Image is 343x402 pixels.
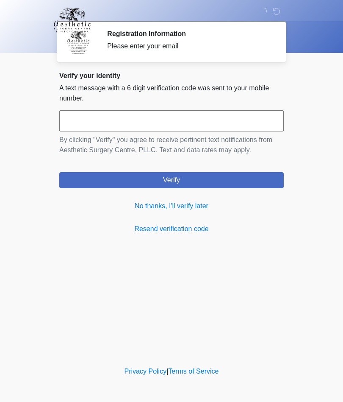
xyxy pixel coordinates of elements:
[51,6,94,33] img: Aesthetic Surgery Centre, PLLC Logo
[59,72,284,80] h2: Verify your identity
[66,30,91,55] img: Agent Avatar
[124,368,167,375] a: Privacy Policy
[59,224,284,234] a: Resend verification code
[107,41,271,51] div: Please enter your email
[59,172,284,188] button: Verify
[166,368,168,375] a: |
[59,135,284,155] p: By clicking "Verify" you agree to receive pertinent text notifications from Aesthetic Surgery Cen...
[59,201,284,211] a: No thanks, I'll verify later
[168,368,219,375] a: Terms of Service
[59,83,284,103] p: A text message with a 6 digit verification code was sent to your mobile number.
